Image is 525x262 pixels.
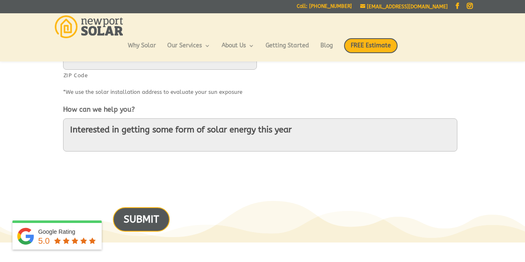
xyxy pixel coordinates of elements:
[38,236,50,245] span: 5.0
[360,4,448,10] a: [EMAIL_ADDRESS][DOMAIN_NAME]
[63,162,189,194] iframe: reCAPTCHA
[63,70,257,81] label: ZIP Code
[63,85,462,98] div: *We use the solar installation address to evaluate your sun exposure
[297,4,352,12] a: Call: [PHONE_NUMBER]
[344,38,398,53] span: FREE Estimate
[63,105,135,114] label: How can we help you?
[266,43,309,57] a: Getting Started
[55,15,123,38] img: Newport Solar | Solar Energy Optimized.
[320,43,333,57] a: Blog
[222,43,254,57] a: About Us
[38,228,98,236] div: Google Rating
[128,43,156,57] a: Why Solar
[113,207,170,232] input: SUBMIT
[344,38,398,61] a: FREE Estimate
[167,43,210,57] a: Our Services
